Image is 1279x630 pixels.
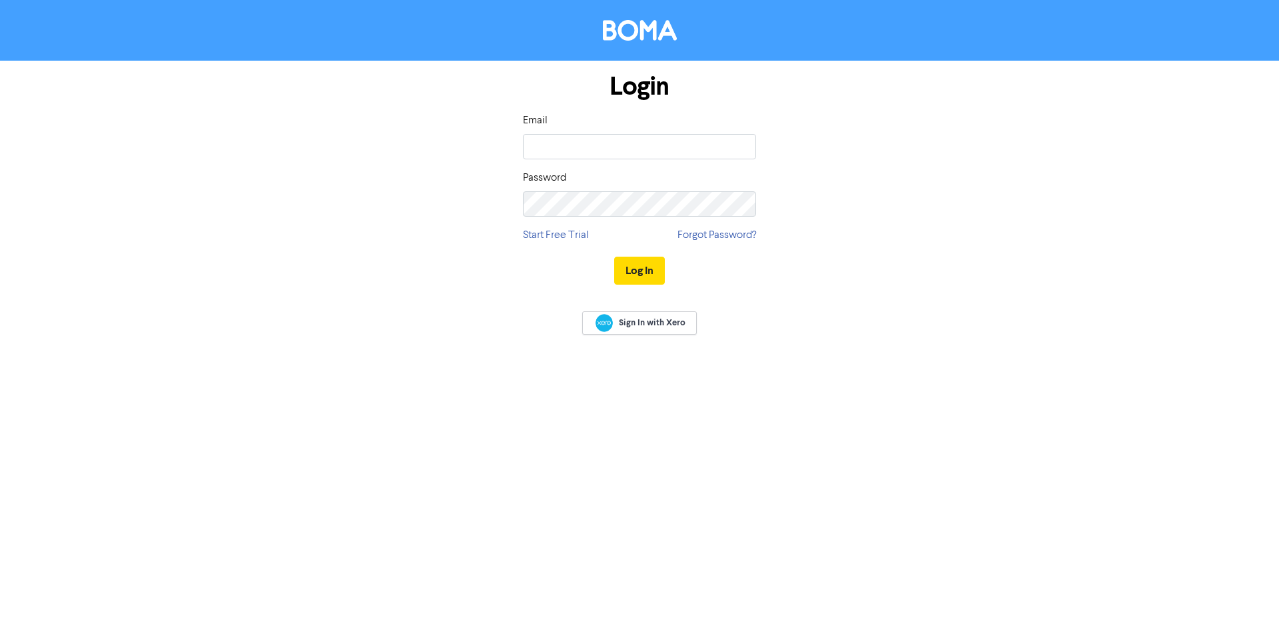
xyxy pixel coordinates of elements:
[619,317,685,329] span: Sign In with Xero
[603,20,677,41] img: BOMA Logo
[523,227,589,243] a: Start Free Trial
[523,71,756,102] h1: Login
[523,113,548,129] label: Email
[614,257,665,285] button: Log In
[596,314,613,332] img: Xero logo
[523,170,566,186] label: Password
[582,311,697,335] a: Sign In with Xero
[677,227,756,243] a: Forgot Password?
